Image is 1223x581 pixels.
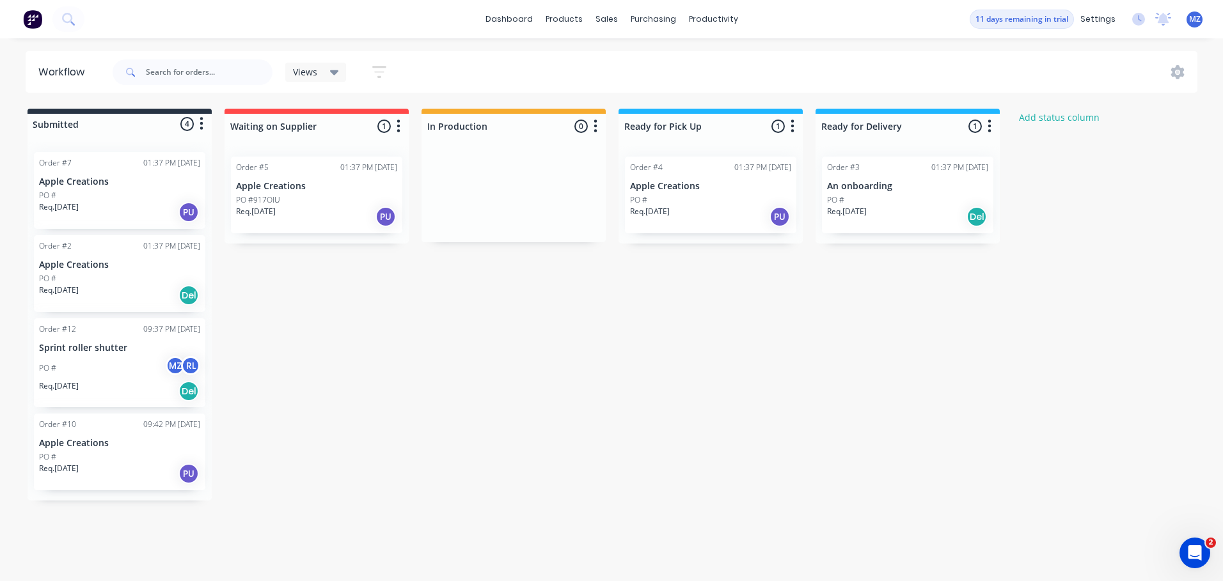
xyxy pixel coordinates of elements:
[340,162,397,173] div: 01:37 PM [DATE]
[166,356,185,375] div: MZ
[143,323,200,335] div: 09:37 PM [DATE]
[39,240,72,252] div: Order #2
[479,10,539,29] a: dashboard
[236,194,280,206] p: PO #917OIU
[769,206,790,227] div: PU
[178,463,199,484] div: PU
[822,157,993,233] div: Order #301:37 PM [DATE]An onboardingPO #Req.[DATE]Del
[39,284,79,296] p: Req. [DATE]
[1189,13,1201,25] span: MZ
[39,451,56,463] p: PO #
[181,356,200,375] div: RL
[1074,10,1122,29] div: settings
[1013,109,1107,126] button: Add status column
[39,438,200,449] p: Apple Creations
[624,10,683,29] div: purchasing
[143,240,200,252] div: 01:37 PM [DATE]
[34,235,205,312] div: Order #201:37 PM [DATE]Apple CreationsPO #Req.[DATE]Del
[827,194,844,206] p: PO #
[34,318,205,407] div: Order #1209:37 PM [DATE]Sprint roller shutterPO #MZRLReq.[DATE]Del
[231,157,402,233] div: Order #501:37 PM [DATE]Apple CreationsPO #917OIUReq.[DATE]PU
[178,381,199,401] div: Del
[39,190,56,201] p: PO #
[539,10,589,29] div: products
[143,419,200,430] div: 09:42 PM [DATE]
[39,380,79,392] p: Req. [DATE]
[39,343,200,353] p: Sprint roller shutter
[375,206,396,227] div: PU
[23,10,42,29] img: Factory
[1180,538,1210,568] iframe: Intercom live chat
[589,10,624,29] div: sales
[39,362,56,374] p: PO #
[39,157,72,169] div: Order #7
[827,181,988,192] p: An onboarding
[34,414,205,490] div: Order #1009:42 PM [DATE]Apple CreationsPO #Req.[DATE]PU
[236,181,397,192] p: Apple Creations
[630,194,647,206] p: PO #
[683,10,745,29] div: productivity
[143,157,200,169] div: 01:37 PM [DATE]
[293,65,317,79] span: Views
[146,59,272,85] input: Search for orders...
[39,273,56,284] p: PO #
[1206,538,1216,548] span: 2
[827,162,860,173] div: Order #3
[236,162,269,173] div: Order #5
[970,10,1074,29] button: 11 days remaining in trial
[178,202,199,222] div: PU
[34,152,205,229] div: Order #701:37 PM [DATE]Apple CreationsPO #Req.[DATE]PU
[39,419,76,430] div: Order #10
[236,206,276,217] p: Req. [DATE]
[39,323,76,335] div: Order #12
[630,162,663,173] div: Order #4
[39,176,200,187] p: Apple Creations
[630,206,670,217] p: Req. [DATE]
[39,463,79,474] p: Req. [DATE]
[39,201,79,213] p: Req. [DATE]
[827,206,867,217] p: Req. [DATE]
[734,162,791,173] div: 01:37 PM [DATE]
[931,162,988,173] div: 01:37 PM [DATE]
[38,65,91,80] div: Workflow
[178,285,199,306] div: Del
[967,206,987,227] div: Del
[625,157,796,233] div: Order #401:37 PM [DATE]Apple CreationsPO #Req.[DATE]PU
[630,181,791,192] p: Apple Creations
[39,260,200,270] p: Apple Creations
